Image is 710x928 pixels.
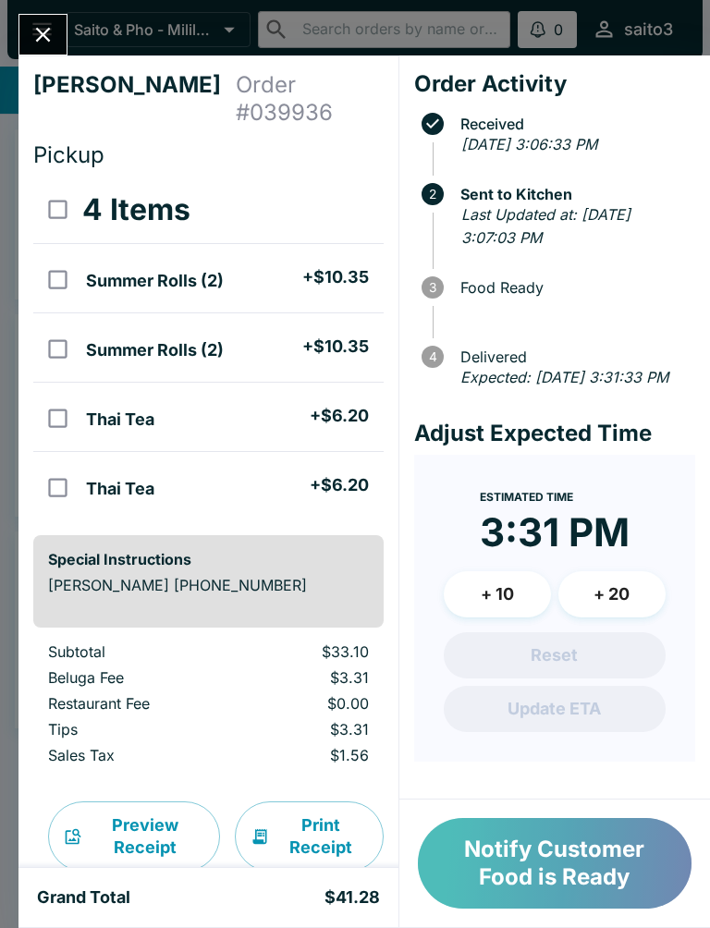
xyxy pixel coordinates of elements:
p: $1.56 [249,746,369,764]
h5: Grand Total [37,886,130,909]
h4: Order Activity [414,70,695,98]
span: Received [451,116,695,132]
h5: Summer Rolls (2) [86,270,224,292]
h6: Special Instructions [48,550,369,568]
p: Subtotal [48,642,219,661]
button: Close [19,15,67,55]
span: Estimated Time [480,490,573,504]
em: Expected: [DATE] 3:31:33 PM [460,368,668,386]
span: Food Ready [451,279,695,296]
h5: Summer Rolls (2) [86,339,224,361]
h4: Order # 039936 [236,71,384,127]
p: Restaurant Fee [48,694,219,713]
button: + 20 [558,571,666,617]
button: + 10 [444,571,551,617]
p: $3.31 [249,668,369,687]
button: Preview Receipt [48,801,220,872]
h5: + $6.20 [310,405,369,427]
h5: + $10.35 [302,336,369,358]
p: Beluga Fee [48,668,219,687]
span: Delivered [451,348,695,365]
p: $0.00 [249,694,369,713]
button: Notify Customer Food is Ready [418,818,692,909]
button: Print Receipt [235,801,384,872]
h5: + $6.20 [310,474,369,496]
text: 3 [429,280,436,295]
h3: 4 Items [82,191,190,228]
p: [PERSON_NAME] [PHONE_NUMBER] [48,576,369,594]
h5: $41.28 [324,886,380,909]
table: orders table [33,642,384,772]
h5: Thai Tea [86,478,154,500]
table: orders table [33,177,384,520]
span: Sent to Kitchen [451,186,695,202]
time: 3:31 PM [480,508,630,556]
em: [DATE] 3:06:33 PM [461,135,597,153]
h4: Adjust Expected Time [414,420,695,447]
p: $3.31 [249,720,369,739]
p: $33.10 [249,642,369,661]
text: 2 [429,187,436,201]
p: Tips [48,720,219,739]
p: Sales Tax [48,746,219,764]
em: Last Updated at: [DATE] 3:07:03 PM [461,205,630,248]
h4: [PERSON_NAME] [33,71,236,127]
h5: Thai Tea [86,409,154,431]
h5: + $10.35 [302,266,369,288]
span: Pickup [33,141,104,168]
text: 4 [428,349,436,364]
